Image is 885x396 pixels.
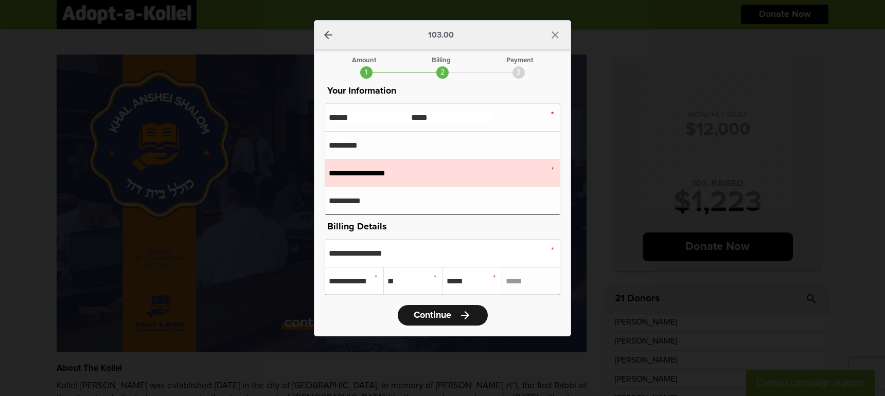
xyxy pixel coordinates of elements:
i: close [549,29,561,41]
div: Amount [352,57,376,64]
div: Payment [506,57,533,64]
p: Your Information [325,84,560,98]
div: 2 [436,66,449,79]
span: Continue [414,311,451,320]
div: 1 [360,66,373,79]
p: 103.00 [428,31,454,39]
i: arrow_forward [459,309,471,321]
div: 3 [512,66,525,79]
div: Billing [432,57,451,64]
a: arrow_back [322,29,334,41]
p: Billing Details [325,220,560,234]
a: Continuearrow_forward [398,305,488,326]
